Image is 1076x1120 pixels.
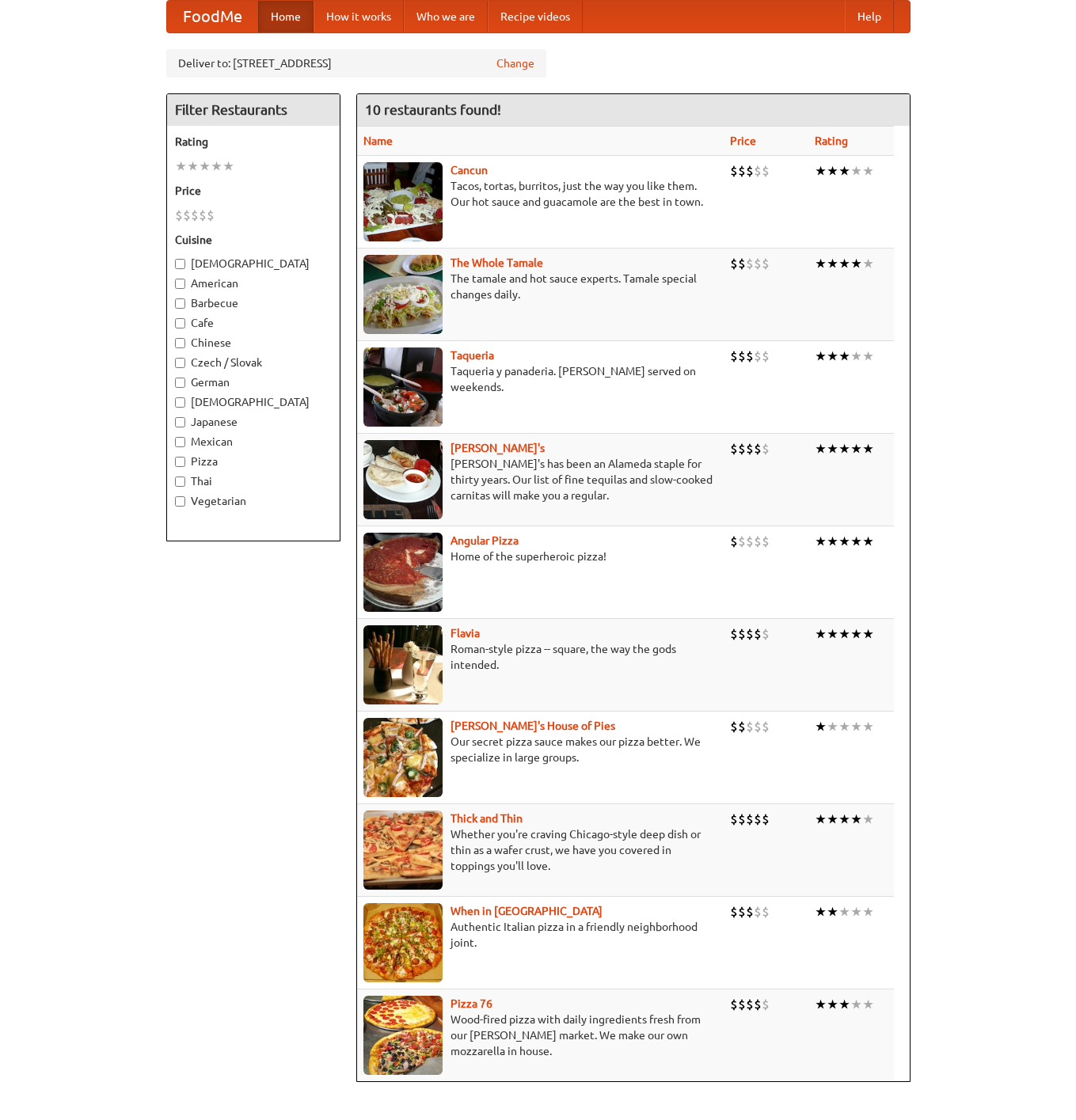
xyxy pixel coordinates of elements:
li: ★ [222,158,234,175]
a: Change [496,55,534,71]
input: Cafe [175,318,185,328]
li: ★ [827,162,838,180]
li: $ [183,207,191,224]
h5: Rating [175,134,332,150]
li: $ [762,255,770,272]
b: When in [GEOGRAPHIC_DATA] [451,905,603,917]
label: Pizza [175,454,332,469]
li: ★ [199,158,211,175]
a: FoodMe [167,1,258,32]
li: ★ [815,162,827,180]
li: ★ [827,625,838,643]
a: Home [258,1,314,32]
li: $ [730,162,738,180]
label: [DEMOGRAPHIC_DATA] [175,256,332,271]
li: $ [754,162,762,180]
li: ★ [827,533,838,550]
p: The tamale and hot sauce experts. Tamale special changes daily. [363,271,718,302]
li: $ [762,718,770,735]
div: Deliver to: [STREET_ADDRESS] [166,49,546,78]
li: $ [746,255,754,272]
li: ★ [850,718,862,735]
li: ★ [850,162,862,180]
ng-pluralize: 10 restaurants found! [365,102,501,117]
input: [DEMOGRAPHIC_DATA] [175,259,185,269]
li: $ [754,811,762,828]
li: $ [730,440,738,457]
li: ★ [815,347,827,365]
li: $ [738,718,746,735]
a: Price [730,135,756,147]
label: Cafe [175,315,332,331]
p: Roman-style pizza -- square, the way the gods intended. [363,641,718,673]
li: ★ [862,347,874,365]
li: $ [762,811,770,828]
li: $ [754,718,762,735]
img: flavia.jpg [363,625,443,704]
li: $ [191,207,199,224]
li: $ [738,811,746,828]
a: [PERSON_NAME]'s House of Pies [451,719,615,732]
li: ★ [815,996,827,1013]
li: ★ [838,347,850,365]
li: ★ [850,347,862,365]
a: Cancun [451,164,488,177]
li: $ [754,347,762,365]
li: ★ [827,440,838,457]
li: ★ [838,440,850,457]
a: How it works [314,1,404,32]
li: ★ [175,158,187,175]
li: $ [762,162,770,180]
li: $ [746,811,754,828]
li: ★ [862,811,874,828]
p: Wood-fired pizza with daily ingredients fresh from our [PERSON_NAME] market. We make our own mozz... [363,1012,718,1059]
li: $ [746,162,754,180]
li: $ [762,903,770,921]
li: $ [730,811,738,828]
li: ★ [815,718,827,735]
li: $ [754,996,762,1013]
li: ★ [838,903,850,921]
p: [PERSON_NAME]'s has been an Alameda staple for thirty years. Our list of fine tequilas and slow-c... [363,456,718,503]
li: ★ [862,255,874,272]
a: Taqueria [451,349,494,362]
a: Flavia [451,627,480,640]
li: ★ [850,811,862,828]
input: Thai [175,476,185,487]
input: Barbecue [175,298,185,309]
label: Thai [175,473,332,489]
img: taqueria.jpg [363,347,443,427]
li: $ [199,207,207,224]
a: Rating [815,135,848,147]
label: Barbecue [175,295,332,311]
li: $ [730,347,738,365]
img: wheninrome.jpg [363,903,443,982]
li: ★ [838,718,850,735]
p: Home of the superheroic pizza! [363,549,718,564]
li: ★ [862,625,874,643]
b: Angular Pizza [451,534,519,547]
b: [PERSON_NAME]'s [451,442,545,454]
li: $ [730,625,738,643]
label: Japanese [175,414,332,430]
img: cancun.jpg [363,162,443,241]
li: $ [207,207,215,224]
li: $ [730,996,738,1013]
li: ★ [862,533,874,550]
a: Pizza 76 [451,997,492,1010]
a: Recipe videos [488,1,583,32]
li: ★ [838,533,850,550]
li: $ [762,996,770,1013]
li: ★ [838,811,850,828]
li: $ [754,533,762,550]
img: angular.jpg [363,533,443,612]
a: Who we are [404,1,488,32]
li: ★ [850,440,862,457]
input: [DEMOGRAPHIC_DATA] [175,397,185,408]
a: Name [363,135,393,147]
input: Czech / Slovak [175,358,185,368]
